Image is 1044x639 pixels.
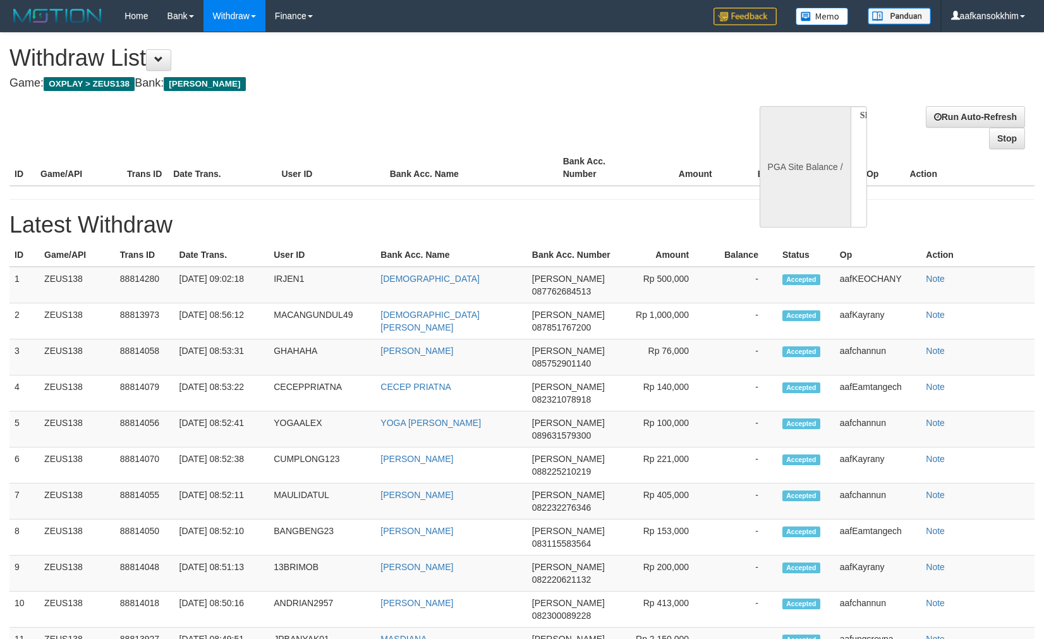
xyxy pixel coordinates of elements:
[39,484,115,520] td: ZEUS138
[269,484,375,520] td: MAULIDATUL
[926,562,945,572] a: Note
[532,346,605,356] span: [PERSON_NAME]
[926,310,945,320] a: Note
[9,339,39,375] td: 3
[626,520,708,556] td: Rp 153,000
[9,6,106,25] img: MOTION_logo.png
[380,382,451,392] a: CECEP PRIATNA
[9,46,683,71] h1: Withdraw List
[9,77,683,90] h4: Game: Bank:
[904,150,1035,186] th: Action
[174,484,269,520] td: [DATE] 08:52:11
[558,150,645,186] th: Bank Acc. Number
[835,556,921,592] td: aafKayrany
[796,8,849,25] img: Button%20Memo.svg
[9,592,39,628] td: 10
[532,382,605,392] span: [PERSON_NAME]
[174,303,269,339] td: [DATE] 08:56:12
[532,418,605,428] span: [PERSON_NAME]
[269,303,375,339] td: MACANGUNDUL49
[708,484,777,520] td: -
[532,502,591,513] span: 082232276346
[532,562,605,572] span: [PERSON_NAME]
[269,520,375,556] td: BANGBENG23
[708,375,777,411] td: -
[989,128,1025,149] a: Stop
[9,556,39,592] td: 9
[713,8,777,25] img: Feedback.jpg
[380,310,480,332] a: [DEMOGRAPHIC_DATA][PERSON_NAME]
[868,8,931,25] img: panduan.png
[174,243,269,267] th: Date Trans.
[835,303,921,339] td: aafKayrany
[269,267,375,303] td: IRJEN1
[835,375,921,411] td: aafEamtangech
[269,411,375,447] td: YOGAALEX
[269,556,375,592] td: 13BRIMOB
[115,592,174,628] td: 88814018
[44,77,135,91] span: OXPLAY > ZEUS138
[115,556,174,592] td: 88814048
[115,339,174,375] td: 88814058
[174,520,269,556] td: [DATE] 08:52:10
[782,599,820,609] span: Accepted
[782,526,820,537] span: Accepted
[174,375,269,411] td: [DATE] 08:53:22
[626,447,708,484] td: Rp 221,000
[174,592,269,628] td: [DATE] 08:50:16
[782,418,820,429] span: Accepted
[926,526,945,536] a: Note
[39,339,115,375] td: ZEUS138
[782,382,820,393] span: Accepted
[708,592,777,628] td: -
[835,267,921,303] td: aafKEOCHANY
[39,447,115,484] td: ZEUS138
[115,447,174,484] td: 88814070
[708,243,777,267] th: Balance
[115,267,174,303] td: 88814280
[532,454,605,464] span: [PERSON_NAME]
[269,243,375,267] th: User ID
[926,454,945,464] a: Note
[380,598,453,608] a: [PERSON_NAME]
[926,106,1025,128] a: Run Auto-Refresh
[9,150,35,186] th: ID
[9,484,39,520] td: 7
[115,411,174,447] td: 88814056
[380,562,453,572] a: [PERSON_NAME]
[926,418,945,428] a: Note
[708,303,777,339] td: -
[626,484,708,520] td: Rp 405,000
[375,243,526,267] th: Bank Acc. Name
[35,150,122,186] th: Game/API
[782,274,820,285] span: Accepted
[380,418,481,428] a: YOGA [PERSON_NAME]
[9,243,39,267] th: ID
[9,375,39,411] td: 4
[168,150,276,186] th: Date Trans.
[626,243,708,267] th: Amount
[527,243,626,267] th: Bank Acc. Number
[708,556,777,592] td: -
[115,375,174,411] td: 88814079
[174,267,269,303] td: [DATE] 09:02:18
[39,592,115,628] td: ZEUS138
[708,520,777,556] td: -
[532,526,605,536] span: [PERSON_NAME]
[532,430,591,441] span: 089631579300
[269,447,375,484] td: CUMPLONG123
[926,382,945,392] a: Note
[532,611,591,621] span: 082300089228
[115,484,174,520] td: 88814055
[380,526,453,536] a: [PERSON_NAME]
[269,339,375,375] td: GHAHAHA
[9,303,39,339] td: 2
[174,556,269,592] td: [DATE] 08:51:13
[626,592,708,628] td: Rp 413,000
[39,411,115,447] td: ZEUS138
[645,150,731,186] th: Amount
[174,411,269,447] td: [DATE] 08:52:41
[835,411,921,447] td: aafchannun
[532,575,591,585] span: 082220621132
[122,150,168,186] th: Trans ID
